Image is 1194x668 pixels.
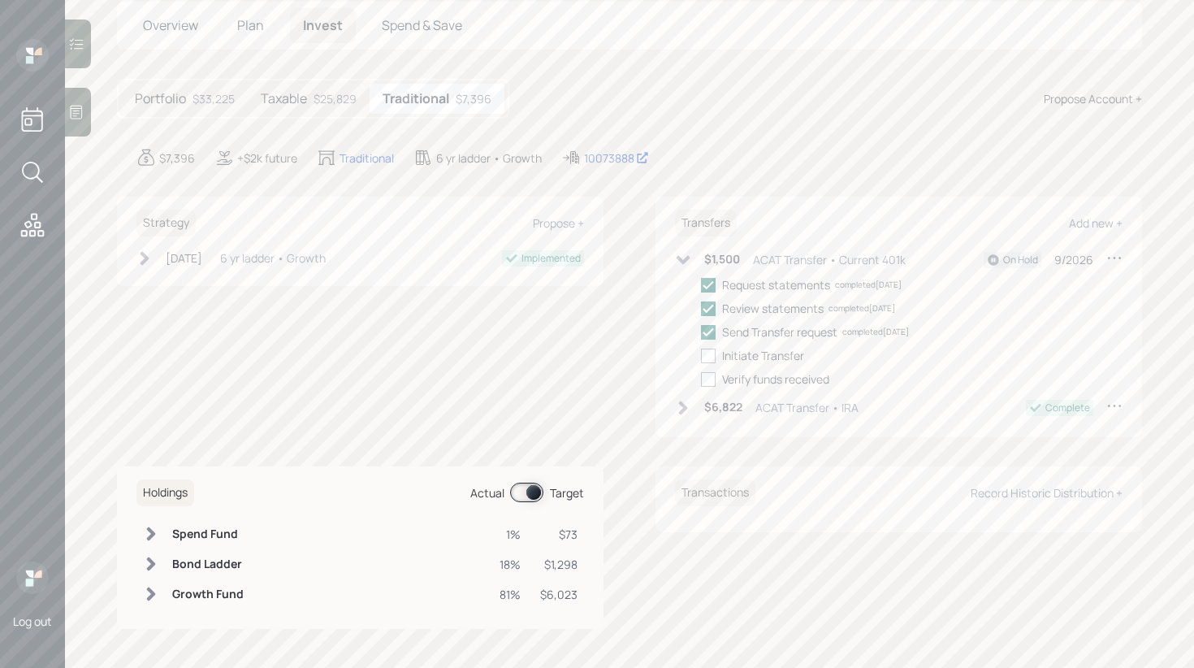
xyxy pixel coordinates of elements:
[436,150,542,167] div: 6 yr ladder • Growth
[237,16,264,34] span: Plan
[314,90,357,107] div: $25,829
[159,150,195,167] div: $7,396
[722,300,824,317] div: Review statements
[753,251,906,268] div: ACAT Transfer • Current 401k
[172,588,244,601] h6: Growth Fund
[533,215,584,231] div: Propose +
[722,276,830,293] div: Request statements
[143,16,198,34] span: Overview
[237,150,297,167] div: +$2k future
[303,16,343,34] span: Invest
[383,91,449,106] h5: Traditional
[470,484,504,501] div: Actual
[456,90,491,107] div: $7,396
[500,556,521,573] div: 18%
[521,251,581,266] div: Implemented
[500,526,521,543] div: 1%
[1044,90,1142,107] div: Propose Account +
[1003,253,1038,267] div: On Hold
[136,210,196,236] h6: Strategy
[261,91,307,106] h5: Taxable
[722,371,829,388] div: Verify funds received
[722,323,837,341] div: Send Transfer request
[13,614,52,629] div: Log out
[166,249,202,267] div: [DATE]
[220,249,326,267] div: 6 yr ladder • Growth
[540,556,578,573] div: $1,298
[755,399,859,416] div: ACAT Transfer • IRA
[971,485,1123,501] div: Record Historic Distribution +
[172,557,244,571] h6: Bond Ladder
[340,150,394,167] div: Traditional
[704,401,742,414] h6: $6,822
[136,479,194,506] h6: Holdings
[500,586,521,603] div: 81%
[828,302,895,314] div: completed [DATE]
[675,479,755,506] h6: Transactions
[675,210,737,236] h6: Transfers
[584,150,649,167] div: 10073888
[1069,215,1123,231] div: Add new +
[550,484,584,501] div: Target
[722,347,804,364] div: Initiate Transfer
[835,279,902,291] div: completed [DATE]
[382,16,462,34] span: Spend & Save
[16,562,49,594] img: retirable_logo.png
[540,526,578,543] div: $73
[704,253,740,267] h6: $1,500
[540,586,578,603] div: $6,023
[135,91,186,106] h5: Portfolio
[1045,401,1090,415] div: Complete
[842,326,909,338] div: completed [DATE]
[1054,251,1093,268] div: 9/2026
[193,90,235,107] div: $33,225
[172,527,244,541] h6: Spend Fund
